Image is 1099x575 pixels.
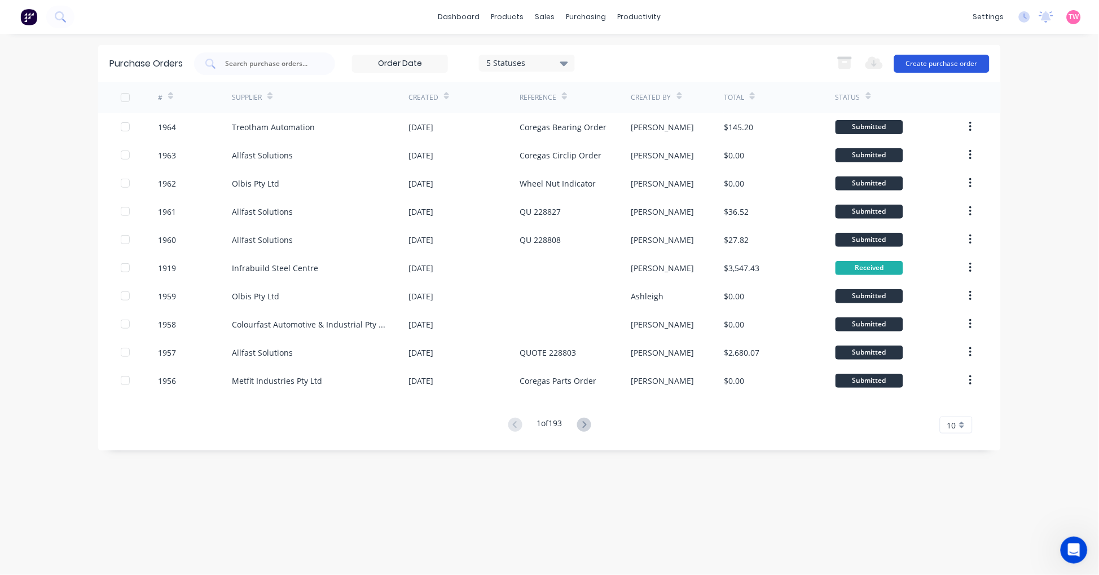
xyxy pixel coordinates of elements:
[232,121,315,133] div: Treotham Automation
[836,148,903,162] div: Submitted
[408,319,433,330] div: [DATE]
[631,347,694,359] div: [PERSON_NAME]
[537,417,562,434] div: 1 of 193
[520,121,606,133] div: Coregas Bearing Order
[17,369,27,378] button: Emoji picker
[20,8,37,25] img: Factory
[85,322,208,333] div: I believe that it's good for now.
[158,234,176,246] div: 1960
[408,290,433,302] div: [DATE]
[631,149,694,161] div: [PERSON_NAME]
[631,262,694,274] div: [PERSON_NAME]
[18,288,151,299] div: Let me know how it goes, thanks.
[9,67,217,103] div: Taylor says…
[631,290,664,302] div: Ashleigh
[836,233,903,247] div: Submitted
[836,317,903,331] div: Submitted
[158,149,176,161] div: 1963
[520,234,561,246] div: QU 228808
[836,176,903,191] div: Submitted
[408,121,433,133] div: [DATE]
[530,8,561,25] div: sales
[353,55,447,72] input: Order Date
[561,8,612,25] div: purchasing
[232,178,279,189] div: Olbis Pty Ltd
[520,206,561,218] div: QU 228827
[158,290,176,302] div: 1959
[158,375,176,387] div: 1956
[1061,537,1088,564] iframe: Intercom live chat
[232,92,262,103] div: Supplier
[232,149,293,161] div: Allfast Solutions
[631,319,694,330] div: [PERSON_NAME]
[36,369,45,378] button: Gif picker
[408,206,433,218] div: [DATE]
[836,205,903,219] div: Submitted
[9,281,160,306] div: Let me know how it goes, thanks.
[487,57,568,69] div: 5 Statuses
[18,188,165,209] b: Factory Settings > Integrations
[232,234,293,246] div: Allfast Solutions
[232,319,386,330] div: Colourfast Automotive & Industrial Pty Ltd
[41,103,217,139] div: It says it is Connected to Xero - Will i have to disconnect in Factory also?
[408,178,433,189] div: [DATE]
[631,234,694,246] div: [PERSON_NAME]
[9,281,217,315] div: Maricar says…
[158,319,176,330] div: 1958
[724,149,744,161] div: $0.00
[232,290,279,302] div: Olbis Pty Ltd
[194,365,212,383] button: Send a message…
[486,8,530,25] div: products
[408,347,433,359] div: [DATE]
[836,261,903,275] div: Received
[1069,12,1079,22] span: TW
[158,262,176,274] div: 1919
[612,8,667,25] div: productivity
[631,206,694,218] div: [PERSON_NAME]
[724,347,759,359] div: $2,680.07
[520,92,556,103] div: Reference
[408,262,433,274] div: [DATE]
[724,319,744,330] div: $0.00
[724,206,749,218] div: $36.52
[232,347,293,359] div: Allfast Solutions
[158,347,176,359] div: 1957
[158,206,176,218] div: 1961
[520,347,576,359] div: QUOTE 228803
[41,67,217,102] div: It has been disconnected in Xero, Is this meant to show through to factory yet?
[109,57,183,70] div: Purchase Orders
[232,206,293,218] div: Allfast Solutions
[724,262,759,274] div: $3,547.43
[41,237,217,272] div: Okay, that is all done. Lets see if that helps
[9,103,217,148] div: Taylor says…
[50,73,208,95] div: It has been disconnected in Xero, Is this meant to show through to factory yet?
[968,8,1010,25] div: settings
[177,5,198,26] button: Home
[54,369,63,378] button: Upload attachment
[158,178,176,189] div: 1962
[224,58,318,69] input: Search purchase orders...
[32,6,50,24] img: Profile image for Factory
[408,149,433,161] div: [DATE]
[724,234,749,246] div: $27.82
[631,178,694,189] div: [PERSON_NAME]
[894,55,990,73] button: Create purchase order
[724,92,744,103] div: Total
[947,419,956,431] span: 10
[631,121,694,133] div: [PERSON_NAME]
[520,178,596,189] div: Wheel Nut Indicator
[158,92,162,103] div: #
[9,237,217,281] div: Taylor says…
[9,148,185,228] div: Thanks for disconnecting Factory from the connected apps in [GEOGRAPHIC_DATA]. Yes, please discon...
[724,178,744,189] div: $0.00
[18,154,176,221] div: Thanks for disconnecting Factory from the connected apps in [GEOGRAPHIC_DATA]. Yes, please discon...
[72,369,81,378] button: Start recording
[836,374,903,388] div: Submitted
[50,244,208,266] div: Okay, that is all done. Lets see if that helps
[55,14,140,25] p: The team can also help
[836,92,860,103] div: Status
[9,315,217,349] div: Taylor says…
[198,5,218,25] div: Close
[232,375,322,387] div: Metfit Industries Pty Ltd
[408,375,433,387] div: [DATE]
